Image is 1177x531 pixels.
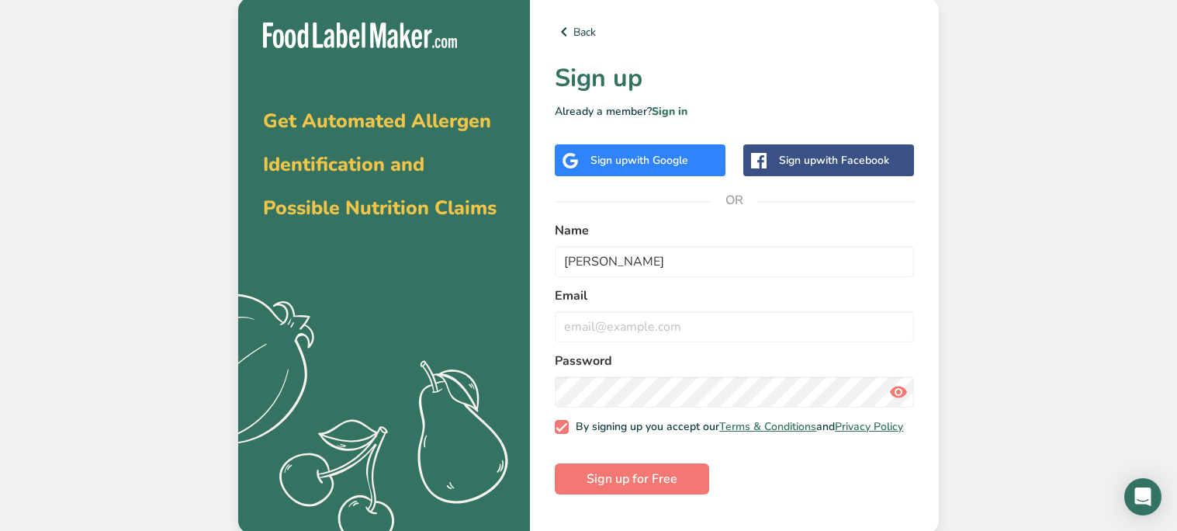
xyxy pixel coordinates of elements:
[816,153,889,168] span: with Facebook
[587,470,677,488] span: Sign up for Free
[711,177,758,224] span: OR
[555,221,914,240] label: Name
[652,104,687,119] a: Sign in
[590,152,688,168] div: Sign up
[555,103,914,120] p: Already a member?
[569,420,904,434] span: By signing up you accept our and
[555,23,914,41] a: Back
[1124,478,1161,515] div: Open Intercom Messenger
[555,311,914,342] input: email@example.com
[263,108,497,221] span: Get Automated Allergen Identification and Possible Nutrition Claims
[555,463,709,495] button: Sign up for Free
[555,246,914,277] input: John Doe
[719,419,816,434] a: Terms & Conditions
[628,153,688,168] span: with Google
[263,23,457,48] img: Food Label Maker
[835,419,903,434] a: Privacy Policy
[555,352,914,370] label: Password
[555,60,914,97] h1: Sign up
[779,152,889,168] div: Sign up
[555,286,914,305] label: Email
